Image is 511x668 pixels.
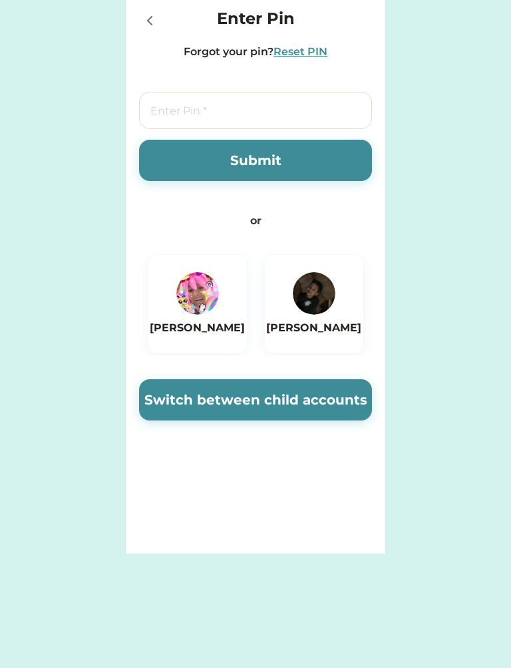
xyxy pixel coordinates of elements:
img: https%3A%2F%2F1dfc823d71cc564f25c7cc035732a2d8.cdn.bubble.io%2Ff1754790278038x900703462231124400%... [293,272,335,315]
h6: [PERSON_NAME] [266,320,361,336]
h6: [PERSON_NAME] [150,320,245,336]
h4: Enter Pin [217,7,295,31]
div: Reset PIN [273,44,327,60]
img: https%3A%2F%2F1dfc823d71cc564f25c7cc035732a2d8.cdn.bubble.io%2Ff1754790227664x137507402531666500%... [176,272,219,315]
div: or [250,213,261,229]
button: Submit [139,140,372,181]
input: Enter Pin * [139,92,372,129]
button: Switch between child accounts [139,379,372,420]
div: Forgot your pin? [184,44,273,60]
